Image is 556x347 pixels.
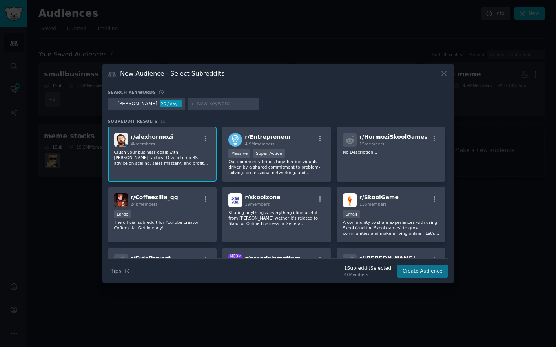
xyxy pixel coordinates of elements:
p: No Description... [343,149,439,155]
img: skoolzone [228,193,242,207]
span: r/ HormoziSkoolGames [359,134,428,140]
h3: Search keywords [108,89,156,95]
span: r/ Coffeezilla_gg [131,194,178,200]
h3: New Audience - Select Subreddits [120,69,224,78]
button: Create Audience [397,265,448,278]
span: 19 members [245,202,270,207]
span: 4k members [131,142,155,146]
div: Large [114,210,131,218]
img: alexhormozi [114,133,128,147]
span: r/ Entrepreneur [245,134,291,140]
div: Small [343,210,360,218]
button: Tips [108,264,133,278]
span: Subreddit Results [108,118,158,124]
input: New Keyword [197,100,257,107]
p: The official subreddit for YouTube creator Coffeezilla. Get in early! [114,220,211,231]
p: Sharing anything & everything i find useful from [PERSON_NAME] wether it's related to Skool or On... [228,210,325,226]
img: Coffeezilla_gg [114,193,128,207]
span: r/ grandslamoffers [245,255,300,261]
img: grandslamoffers [228,254,242,268]
span: r/ skoolzone [245,194,281,200]
p: A community to share experiences with using Skool (and the Skool games) to grow communities and m... [343,220,439,236]
span: 135 members [359,202,387,207]
p: Our community brings together individuals driven by a shared commitment to problem-solving, profe... [228,159,325,175]
div: 4k Members [344,272,391,277]
div: Super Active [253,149,285,158]
span: 4.9M members [245,142,275,146]
div: 26 / day [160,100,182,107]
p: Crush your business goals with [PERSON_NAME] tactics! Dive into no-BS advice on scaling, sales ma... [114,149,211,166]
span: r/ SideProject [131,255,171,261]
div: 1 Subreddit Selected [344,265,391,272]
span: 15 [160,119,166,124]
div: Massive [228,149,250,158]
span: r/ [PERSON_NAME] [359,255,415,261]
img: SkoolGame [343,193,357,207]
span: Tips [111,267,122,275]
span: r/ alexhormozi [131,134,173,140]
span: r/ SkoolGame [359,194,399,200]
span: 24k members [131,202,158,207]
span: 15 members [359,142,384,146]
div: [PERSON_NAME] [117,100,157,107]
img: Entrepreneur [228,133,242,147]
